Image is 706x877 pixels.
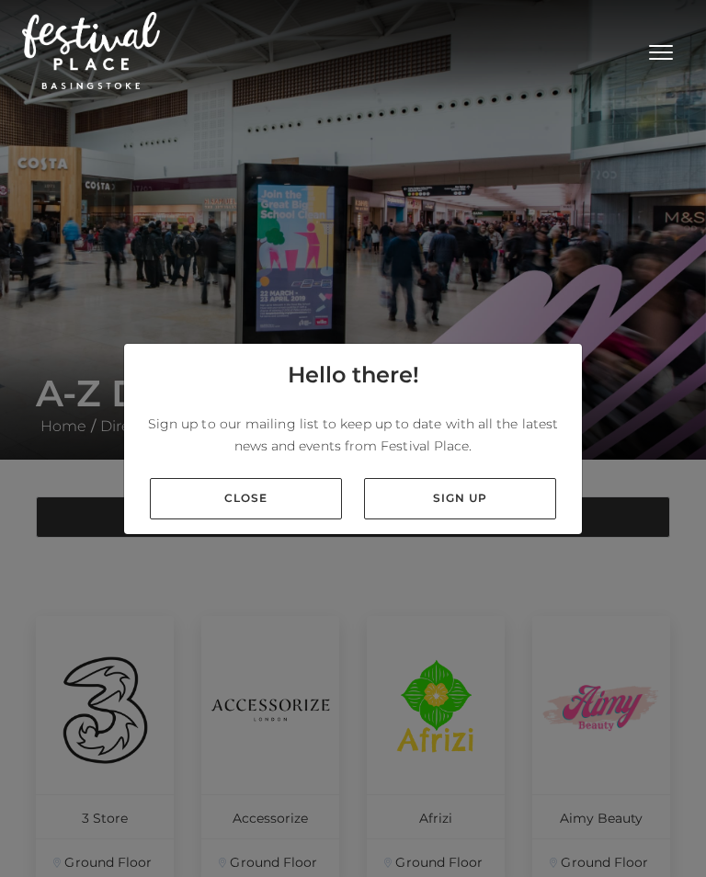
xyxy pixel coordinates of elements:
img: Festival Place Logo [22,12,160,89]
a: Sign up [364,478,556,519]
a: Close [150,478,342,519]
h4: Hello there! [288,359,419,392]
button: Toggle navigation [638,37,684,63]
p: Sign up to our mailing list to keep up to date with all the latest news and events from Festival ... [139,413,567,457]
